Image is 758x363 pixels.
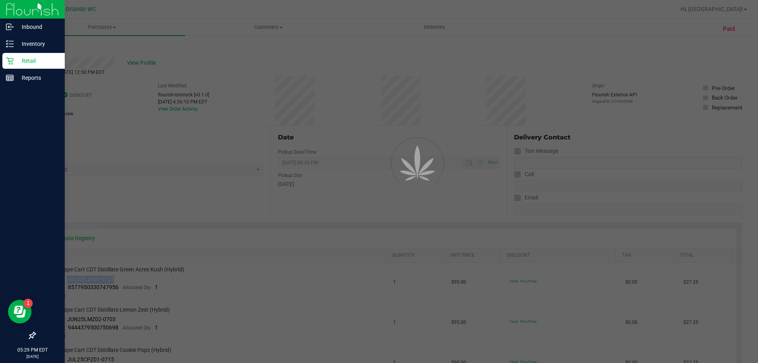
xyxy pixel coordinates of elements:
[4,354,61,359] p: [DATE]
[8,300,32,324] iframe: Resource center
[6,57,14,65] inline-svg: Retail
[23,299,33,308] iframe: Resource center unread badge
[6,74,14,82] inline-svg: Reports
[4,346,61,354] p: 05:29 PM EDT
[14,22,61,32] p: Inbound
[14,73,61,83] p: Reports
[6,23,14,31] inline-svg: Inbound
[14,56,61,66] p: Retail
[14,39,61,49] p: Inventory
[6,40,14,48] inline-svg: Inventory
